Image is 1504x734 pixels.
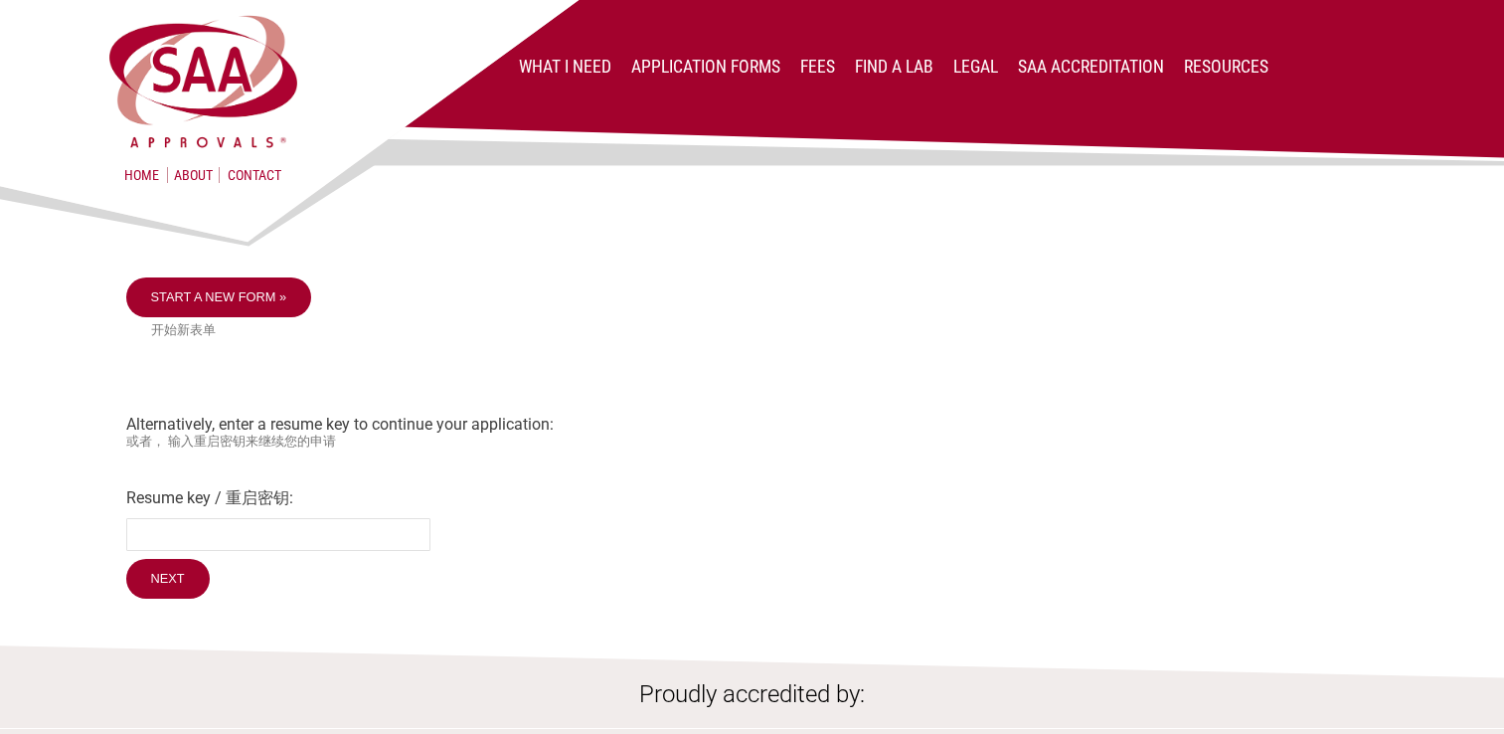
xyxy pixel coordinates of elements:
[124,167,159,183] a: Home
[167,167,220,183] a: About
[126,277,312,317] a: Start a new form »
[105,12,301,151] img: SAA Approvals
[126,434,1379,451] small: 或者， 输入重启密钥来继续您的申请
[800,57,835,77] a: Fees
[126,488,1379,509] label: Resume key / 重启密钥:
[126,277,1379,604] div: Alternatively, enter a resume key to continue your application:
[855,57,933,77] a: Find a lab
[126,559,210,599] input: Next
[228,167,281,183] a: Contact
[1018,57,1164,77] a: SAA Accreditation
[151,322,1379,339] small: 开始新表单
[1184,57,1268,77] a: Resources
[631,57,780,77] a: Application Forms
[519,57,611,77] a: What I Need
[953,57,998,77] a: Legal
